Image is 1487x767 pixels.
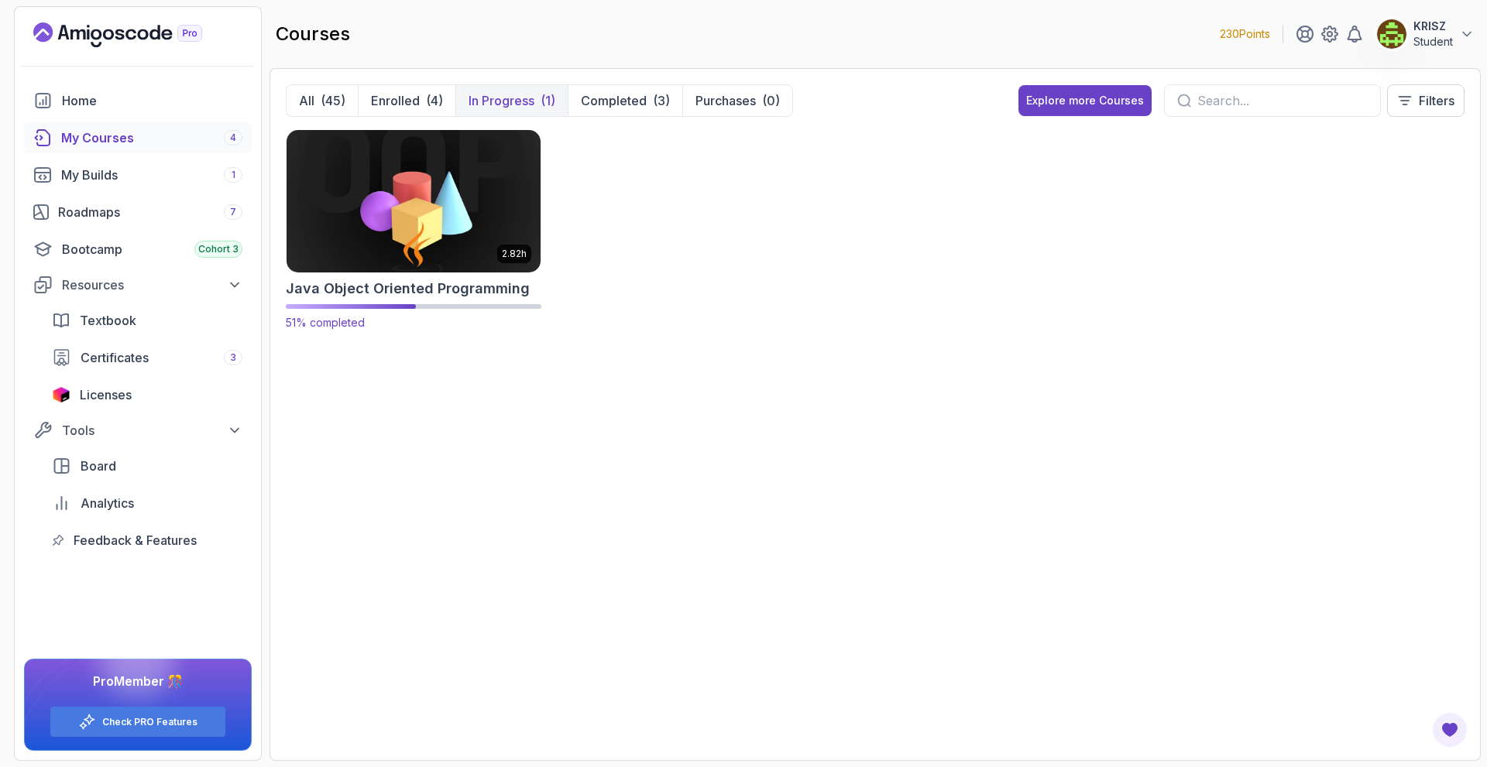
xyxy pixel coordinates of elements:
[1197,91,1368,110] input: Search...
[1413,34,1453,50] p: Student
[455,85,568,116] button: In Progress(1)
[469,91,534,110] p: In Progress
[24,122,252,153] a: courses
[43,488,252,519] a: analytics
[276,22,350,46] h2: courses
[1419,91,1454,110] p: Filters
[230,132,236,144] span: 4
[58,203,242,221] div: Roadmaps
[43,342,252,373] a: certificates
[61,166,242,184] div: My Builds
[230,206,236,218] span: 7
[81,348,149,367] span: Certificates
[541,91,555,110] div: (1)
[62,91,242,110] div: Home
[682,85,792,116] button: Purchases(0)
[43,305,252,336] a: textbook
[198,243,239,255] span: Cohort 3
[33,22,238,47] a: Landing page
[43,379,252,410] a: licenses
[286,129,541,330] a: Java Object Oriented Programming card2.82hJava Object Oriented Programming51% completed
[1377,19,1406,49] img: user profile image
[1220,26,1270,42] p: 230 Points
[24,271,252,299] button: Resources
[24,159,252,190] a: builds
[321,91,345,110] div: (45)
[24,85,252,116] a: home
[1387,84,1465,117] button: Filters
[358,85,455,116] button: Enrolled(4)
[286,278,530,300] h2: Java Object Oriented Programming
[80,385,132,404] span: Licenses
[1413,19,1453,34] p: KRISZ
[286,316,365,329] span: 51% completed
[1026,93,1144,108] div: Explore more Courses
[232,169,235,181] span: 1
[50,706,226,738] button: Check PRO Features
[62,276,242,294] div: Resources
[81,494,134,512] span: Analytics
[762,91,780,110] div: (0)
[1376,19,1475,50] button: user profile imageKRISZStudent
[299,91,314,110] p: All
[371,91,420,110] p: Enrolled
[81,457,116,475] span: Board
[653,91,670,110] div: (3)
[280,126,547,276] img: Java Object Oriented Programming card
[52,387,70,402] img: jetbrains icon
[695,91,756,110] p: Purchases
[581,91,647,110] p: Completed
[80,311,136,330] span: Textbook
[43,450,252,481] a: board
[62,240,242,259] div: Bootcamp
[43,525,252,556] a: feedback
[568,85,682,116] button: Completed(3)
[1431,711,1468,748] button: Open Feedback Button
[1018,85,1152,116] button: Explore more Courses
[426,91,443,110] div: (4)
[287,85,358,116] button: All(45)
[102,716,197,728] a: Check PRO Features
[61,128,242,147] div: My Courses
[74,531,197,550] span: Feedback & Features
[502,248,527,260] p: 2.82h
[230,351,236,364] span: 3
[24,416,252,444] button: Tools
[24,234,252,265] a: bootcamp
[62,421,242,440] div: Tools
[24,197,252,228] a: roadmaps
